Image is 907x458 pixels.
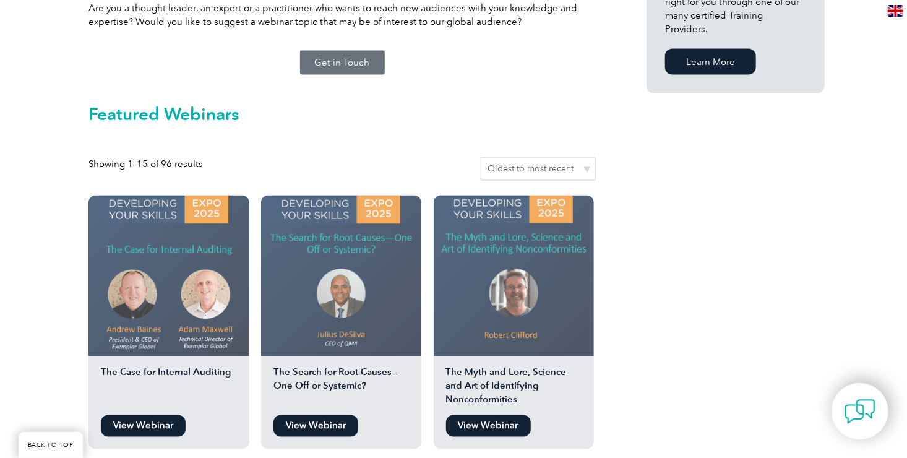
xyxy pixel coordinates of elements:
a: Learn More [665,49,756,75]
a: The Search for Root Causes—One Off or Systemic? [261,196,422,409]
span: Get in Touch [315,58,370,67]
select: Shop order [481,157,596,181]
img: The Myth and Lore, Science and Art of Identifying Nonconformities [434,196,595,356]
a: The Myth and Lore, Science and Art of Identifying Nonconformities [434,196,595,409]
a: The Case for Internal Auditing [88,196,249,409]
h2: Featured Webinars [88,104,596,124]
img: en [888,5,903,17]
a: View Webinar [273,415,358,437]
p: Are you a thought leader, an expert or a practitioner who wants to reach new audiences with your ... [88,1,596,28]
h2: The Case for Internal Auditing [88,366,249,409]
img: Julius DeSilva [261,196,422,356]
h2: The Search for Root Causes—One Off or Systemic? [261,366,422,409]
a: View Webinar [446,415,531,437]
a: Get in Touch [300,51,385,75]
img: contact-chat.png [845,396,875,427]
p: Showing 1–15 of 96 results [88,157,203,171]
a: BACK TO TOP [19,432,83,458]
img: The Case for Internal Auditing [88,196,249,356]
h2: The Myth and Lore, Science and Art of Identifying Nonconformities [434,366,595,409]
a: View Webinar [101,415,186,437]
